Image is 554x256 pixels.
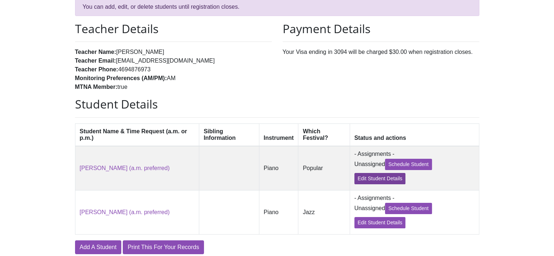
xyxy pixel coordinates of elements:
strong: MTNA Member: [75,84,118,90]
td: Jazz [298,190,350,234]
td: - Assignments - Unassigned [350,146,479,190]
a: Schedule Student [385,203,432,214]
li: true [75,83,272,91]
td: Piano [259,146,298,190]
h2: Student Details [75,97,479,111]
th: Sibling Information [199,123,259,146]
a: Schedule Student [385,159,432,170]
strong: Monitoring Preferences (AM/PM): [75,75,167,81]
a: [PERSON_NAME] (a.m. preferred) [80,209,170,215]
li: [EMAIL_ADDRESS][DOMAIN_NAME] [75,56,272,65]
h2: Teacher Details [75,22,272,36]
a: Print This For Your Records [123,240,204,254]
th: Which Festival? [298,123,350,146]
td: - Assignments - Unassigned [350,190,479,234]
li: 4694876973 [75,65,272,74]
h2: Payment Details [283,22,479,36]
a: Edit Student Details [354,173,406,184]
a: Add A Student [75,240,121,254]
div: Your Visa ending in 3094 will be charged $30.00 when registration closes. [277,22,485,97]
li: [PERSON_NAME] [75,48,272,56]
td: Popular [298,146,350,190]
strong: Teacher Name: [75,49,117,55]
li: AM [75,74,272,83]
a: Edit Student Details [354,217,406,228]
th: Student Name & Time Request (a.m. or p.m.) [75,123,199,146]
th: Instrument [259,123,298,146]
strong: Teacher Email: [75,58,116,64]
a: [PERSON_NAME] (a.m. preferred) [80,165,170,171]
td: Piano [259,190,298,234]
strong: Teacher Phone: [75,66,118,72]
th: Status and actions [350,123,479,146]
